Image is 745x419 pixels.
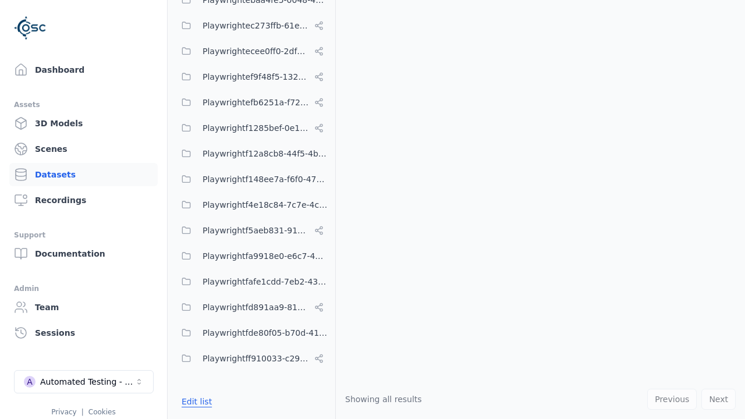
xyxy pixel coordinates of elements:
[203,19,310,33] span: Playwrightec273ffb-61ea-45e5-a16f-f2326c02251a
[175,321,328,345] button: Playwrightfde80f05-b70d-4104-ad1c-b71865a0eedf
[175,347,328,370] button: Playwrightff910033-c297-413c-9627-78f34a067480
[175,391,219,412] button: Edit list
[203,172,328,186] span: Playwrightf148ee7a-f6f0-478b-8659-42bd4a5eac88
[9,189,158,212] a: Recordings
[175,65,328,88] button: Playwrightef9f48f5-132c-420e-ba19-65a3bd8c2253
[203,198,328,212] span: Playwrightf4e18c84-7c7e-4c28-bfa4-7be69262452c
[203,300,310,314] span: Playwrightfd891aa9-817c-4b53-b4a5-239ad8786b13
[9,296,158,319] a: Team
[88,408,116,416] a: Cookies
[203,249,328,263] span: Playwrightfa9918e0-e6c7-48e0-9ade-ec9b0f0d9008
[175,168,328,191] button: Playwrightf148ee7a-f6f0-478b-8659-42bd4a5eac88
[203,70,310,84] span: Playwrightef9f48f5-132c-420e-ba19-65a3bd8c2253
[203,147,328,161] span: Playwrightf12a8cb8-44f5-4bf0-b292-721ddd8e7e42
[203,351,310,365] span: Playwrightff910033-c297-413c-9627-78f34a067480
[9,112,158,135] a: 3D Models
[175,91,328,114] button: Playwrightefb6251a-f72e-4cb7-bc11-185fbdc8734c
[24,376,36,388] div: A
[203,223,310,237] span: Playwrightf5aeb831-9105-46b5-9a9b-c943ac435ad3
[14,282,153,296] div: Admin
[175,270,328,293] button: Playwrightfafe1cdd-7eb2-4390-bfe1-ed4773ecffac
[203,121,310,135] span: Playwrightf1285bef-0e1f-4916-a3c2-d80ed4e692e1
[203,44,310,58] span: Playwrightecee0ff0-2df5-41ca-bc9d-ef70750fb77f
[9,137,158,161] a: Scenes
[175,116,328,140] button: Playwrightf1285bef-0e1f-4916-a3c2-d80ed4e692e1
[9,58,158,81] a: Dashboard
[203,275,328,289] span: Playwrightfafe1cdd-7eb2-4390-bfe1-ed4773ecffac
[9,242,158,265] a: Documentation
[175,244,328,268] button: Playwrightfa9918e0-e6c7-48e0-9ade-ec9b0f0d9008
[345,395,422,404] span: Showing all results
[175,142,328,165] button: Playwrightf12a8cb8-44f5-4bf0-b292-721ddd8e7e42
[81,408,84,416] span: |
[9,321,158,345] a: Sessions
[14,98,153,112] div: Assets
[175,296,328,319] button: Playwrightfd891aa9-817c-4b53-b4a5-239ad8786b13
[203,95,310,109] span: Playwrightefb6251a-f72e-4cb7-bc11-185fbdc8734c
[40,376,134,388] div: Automated Testing - Playwright
[14,228,153,242] div: Support
[203,326,328,340] span: Playwrightfde80f05-b70d-4104-ad1c-b71865a0eedf
[175,219,328,242] button: Playwrightf5aeb831-9105-46b5-9a9b-c943ac435ad3
[175,14,328,37] button: Playwrightec273ffb-61ea-45e5-a16f-f2326c02251a
[14,12,47,44] img: Logo
[51,408,76,416] a: Privacy
[175,193,328,216] button: Playwrightf4e18c84-7c7e-4c28-bfa4-7be69262452c
[9,163,158,186] a: Datasets
[14,370,154,393] button: Select a workspace
[175,40,328,63] button: Playwrightecee0ff0-2df5-41ca-bc9d-ef70750fb77f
